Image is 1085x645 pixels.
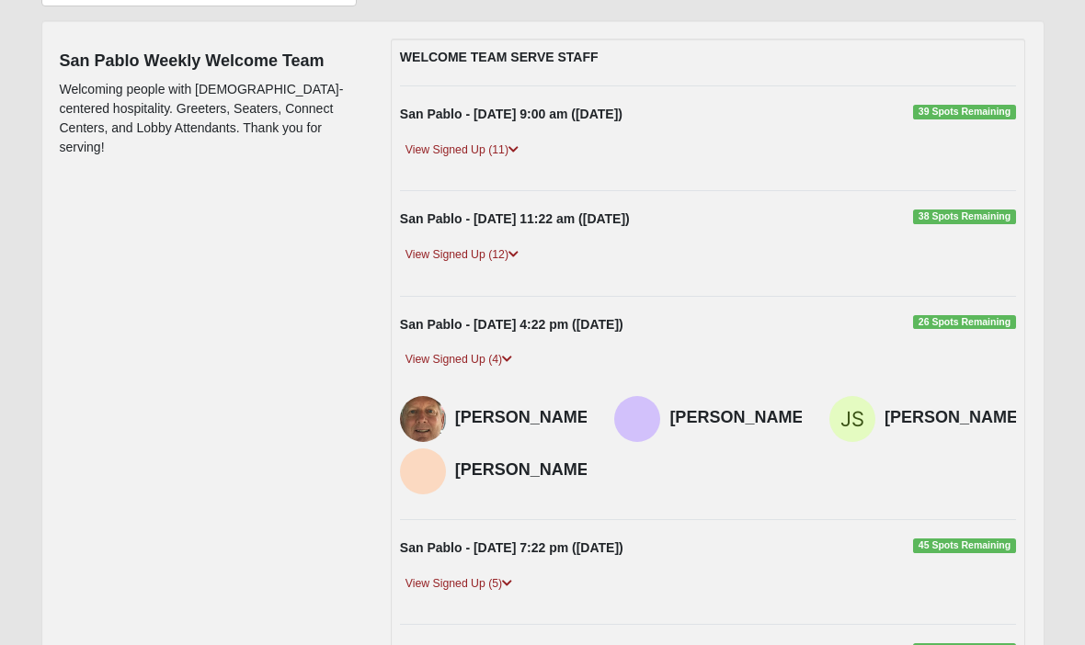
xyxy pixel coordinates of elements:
[455,460,594,481] h4: [PERSON_NAME]
[400,540,623,555] strong: San Pablo - [DATE] 7:22 pm ([DATE])
[400,107,622,121] strong: San Pablo - [DATE] 9:00 am ([DATE])
[913,209,1017,224] span: 38 Spots Remaining
[829,396,875,442] img: John Sambor
[913,105,1017,119] span: 39 Spots Remaining
[400,396,446,442] img: Rich Blankenship
[400,245,524,265] a: View Signed Up (12)
[455,408,594,428] h4: [PERSON_NAME]
[400,350,518,369] a: View Signed Up (4)
[885,408,1023,428] h4: [PERSON_NAME]
[400,211,630,226] strong: San Pablo - [DATE] 11:22 am ([DATE])
[400,141,524,160] a: View Signed Up (11)
[60,51,363,72] h4: San Pablo Weekly Welcome Team
[669,408,808,428] h4: [PERSON_NAME]
[400,50,599,64] strong: WELCOME TEAM SERVE STAFF
[614,396,660,442] img: Valerie Allen
[400,574,518,594] a: View Signed Up (5)
[400,448,446,494] img: Candice Griffon
[400,317,623,332] strong: San Pablo - [DATE] 4:22 pm ([DATE])
[913,315,1017,330] span: 26 Spots Remaining
[60,80,363,157] p: Welcoming people with [DEMOGRAPHIC_DATA]-centered hospitality. Greeters, Seaters, Connect Centers...
[913,538,1017,553] span: 45 Spots Remaining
